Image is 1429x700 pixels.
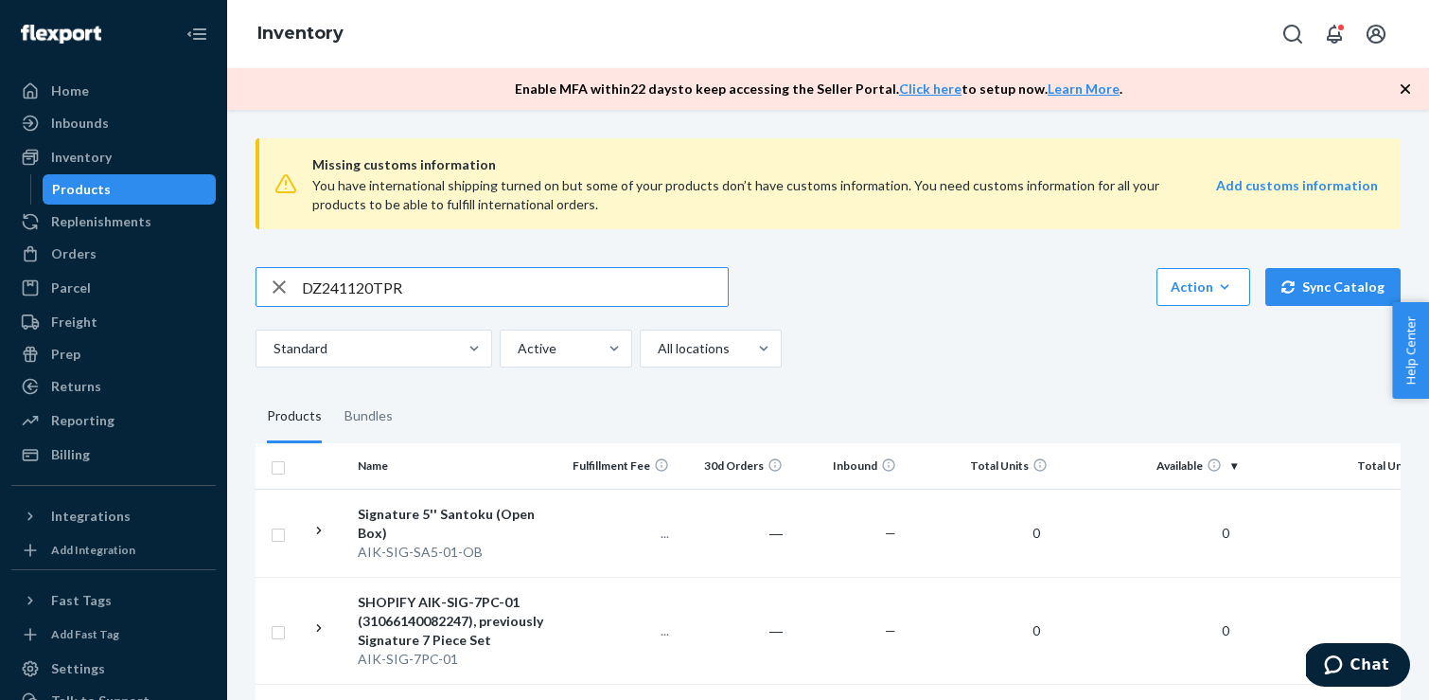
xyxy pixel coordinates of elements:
p: ... [571,621,669,640]
div: Add Fast Tag [51,626,119,642]
span: Missing customs information [312,153,1378,176]
div: Returns [51,377,101,396]
a: Home [11,76,216,106]
span: 0 [1025,525,1048,541]
a: Click here [899,81,961,97]
a: Reporting [11,405,216,436]
div: Replenishments [51,212,151,231]
a: Prep [11,339,216,369]
div: Signature 5'' Santoku (Open Box) [358,505,556,543]
div: Bundles [344,390,393,443]
span: 0 [1025,622,1048,638]
button: Sync Catalog [1265,268,1401,306]
span: 0 [1214,525,1237,541]
a: Inbounds [11,108,216,138]
a: Add Integration [11,539,216,562]
button: Open account menu [1357,15,1395,53]
div: Add Integration [51,542,135,558]
a: Parcel [11,273,216,303]
a: Settings [11,654,216,684]
input: Search inventory by name or sku [302,268,728,306]
button: Action [1156,268,1250,306]
th: Fulfillment Fee [563,443,677,489]
a: Products [43,174,217,205]
div: Billing [51,445,90,464]
input: Active [516,339,518,358]
button: Help Center [1392,302,1429,399]
th: Total Units [904,443,1055,489]
div: Integrations [51,507,131,526]
div: AIK-SIG-SA5-01-OB [358,543,556,562]
button: Close Navigation [178,15,216,53]
div: Parcel [51,278,91,297]
th: Available [1055,443,1244,489]
a: Add customs information [1216,176,1378,214]
a: Orders [11,239,216,269]
a: Freight [11,307,216,337]
div: Action [1171,278,1236,296]
div: Settings [51,659,105,678]
a: Add Fast Tag [11,623,216,646]
span: 0 [1214,622,1237,638]
button: Open Search Box [1274,15,1312,53]
strong: Add customs information [1216,177,1378,193]
th: Name [350,443,563,489]
td: ― [677,577,790,684]
p: Enable MFA within 22 days to keep accessing the Seller Portal. to setup now. . [515,80,1122,99]
th: 30d Orders [677,443,790,489]
span: — [885,622,896,638]
div: Products [52,180,111,199]
input: All locations [656,339,658,358]
div: SHOPIFY AIK-SIG-7PC-01 (31066140082247), previously Signature 7 Piece Set [358,593,556,650]
div: You have international shipping turned on but some of your products don’t have customs informatio... [312,176,1165,214]
button: Fast Tags [11,585,216,616]
p: ... [571,524,669,543]
img: Flexport logo [21,25,101,44]
a: Learn More [1048,81,1120,97]
span: — [885,525,896,541]
button: Integrations [11,501,216,531]
a: Billing [11,440,216,470]
div: Fast Tags [51,591,112,610]
div: Products [267,390,322,443]
a: Replenishments [11,206,216,237]
div: Freight [51,313,97,332]
a: Inventory [257,23,344,44]
div: Inbounds [51,114,109,133]
div: Prep [51,345,80,364]
ol: breadcrumbs [242,7,359,62]
iframe: Opens a widget where you can chat to one of our agents [1306,643,1410,691]
a: Returns [11,371,216,402]
th: Inbound [790,443,904,489]
button: Open notifications [1315,15,1353,53]
input: Standard [272,339,273,358]
td: ― [677,489,790,577]
div: AIK-SIG-7PC-01 [358,650,556,669]
div: Reporting [51,411,115,430]
div: Inventory [51,148,112,167]
a: Inventory [11,142,216,172]
div: Orders [51,244,97,263]
div: Home [51,81,89,100]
